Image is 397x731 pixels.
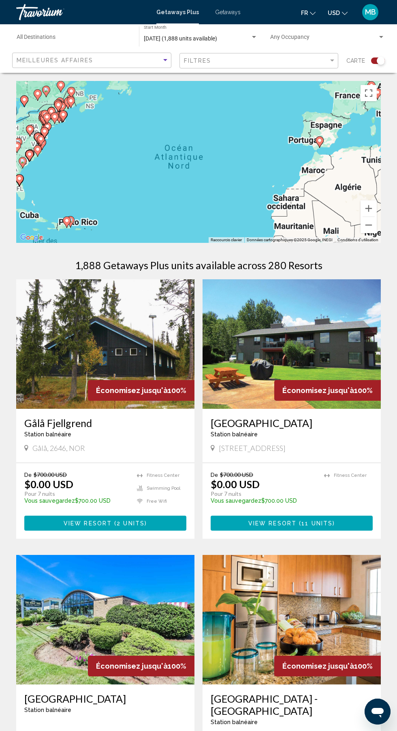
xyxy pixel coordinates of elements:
p: $0.00 USD [24,478,73,490]
p: Pour 7 nuits [24,490,129,497]
span: Station balnéaire [211,431,258,438]
span: USD [328,10,340,16]
span: Free Wifi [147,499,167,504]
mat-select: Sort by [17,57,169,64]
button: Raccourcis clavier [211,237,242,243]
button: Filter [179,53,339,69]
a: Gålå Fjellgrend [24,417,186,429]
span: View Resort [64,520,112,527]
a: Ouvrir cette zone dans Google Maps (dans une nouvelle fenêtre) [18,232,45,243]
button: Zoom avant [361,200,377,217]
span: Données cartographiques ©2025 Google, INEGI [247,238,333,242]
button: View Resort(11 units) [211,516,373,531]
span: 2 units [117,520,145,527]
a: Conditions d'utilisation [337,238,378,242]
img: Google [18,232,45,243]
img: ii_hpk1.jpg [203,279,381,409]
span: ( ) [112,520,147,527]
span: Économisez jusqu'à [282,662,354,670]
a: [GEOGRAPHIC_DATA] - [GEOGRAPHIC_DATA] [211,693,373,717]
span: Station balnéaire [24,707,71,713]
p: $0.00 USD [211,478,260,490]
iframe: Bouton de lancement de la fenêtre de messagerie [365,699,391,725]
span: [STREET_ADDRESS] [219,444,286,453]
span: $700.00 USD [220,471,253,478]
span: De [211,471,218,478]
span: Meilleures affaires [17,57,93,64]
a: [GEOGRAPHIC_DATA] [24,693,186,705]
span: Vous sauvegardez [24,497,75,504]
button: Passer en plein écran [361,85,377,101]
button: Change currency [328,7,348,19]
span: MB [365,8,376,16]
span: $700.00 USD [34,471,67,478]
p: $700.00 USD [24,497,129,504]
a: Getaways Plus [156,9,199,15]
span: Station balnéaire [211,719,258,725]
span: Fitness Center [147,473,179,478]
span: Carte [346,55,365,66]
p: $700.00 USD [211,497,316,504]
span: [DATE] (1,888 units available) [144,35,217,42]
span: Filtres [184,57,211,64]
span: 11 units [301,520,333,527]
a: [GEOGRAPHIC_DATA] [211,417,373,429]
span: Gålå, 2646, NOR [32,444,85,453]
span: View Resort [248,520,297,527]
button: Change language [301,7,316,19]
button: User Menu [360,4,381,21]
div: 100% [88,656,194,676]
span: Fitness Center [334,473,367,478]
span: fr [301,10,308,16]
span: Économisez jusqu'à [282,386,354,395]
div: 100% [274,656,381,676]
a: Getaways [215,9,241,15]
div: 100% [274,380,381,401]
button: Zoom arrière [361,217,377,233]
img: ii_htr1.jpg [16,555,194,684]
div: 100% [88,380,194,401]
span: De [24,471,32,478]
span: Vous sauvegardez [211,497,261,504]
p: Pour 7 nuits [211,490,316,497]
span: Économisez jusqu'à [96,662,168,670]
span: Swimming Pool [147,486,180,491]
span: Économisez jusqu'à [96,386,168,395]
img: ii_gaf1.jpg [16,279,194,409]
img: ii_mde1.jpg [203,555,381,684]
button: View Resort(2 units) [24,516,186,531]
a: Travorium [16,4,148,20]
span: ( ) [297,520,335,527]
h1: 1,888 Getaways Plus units available across 280 Resorts [75,259,322,271]
span: Station balnéaire [24,431,71,438]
